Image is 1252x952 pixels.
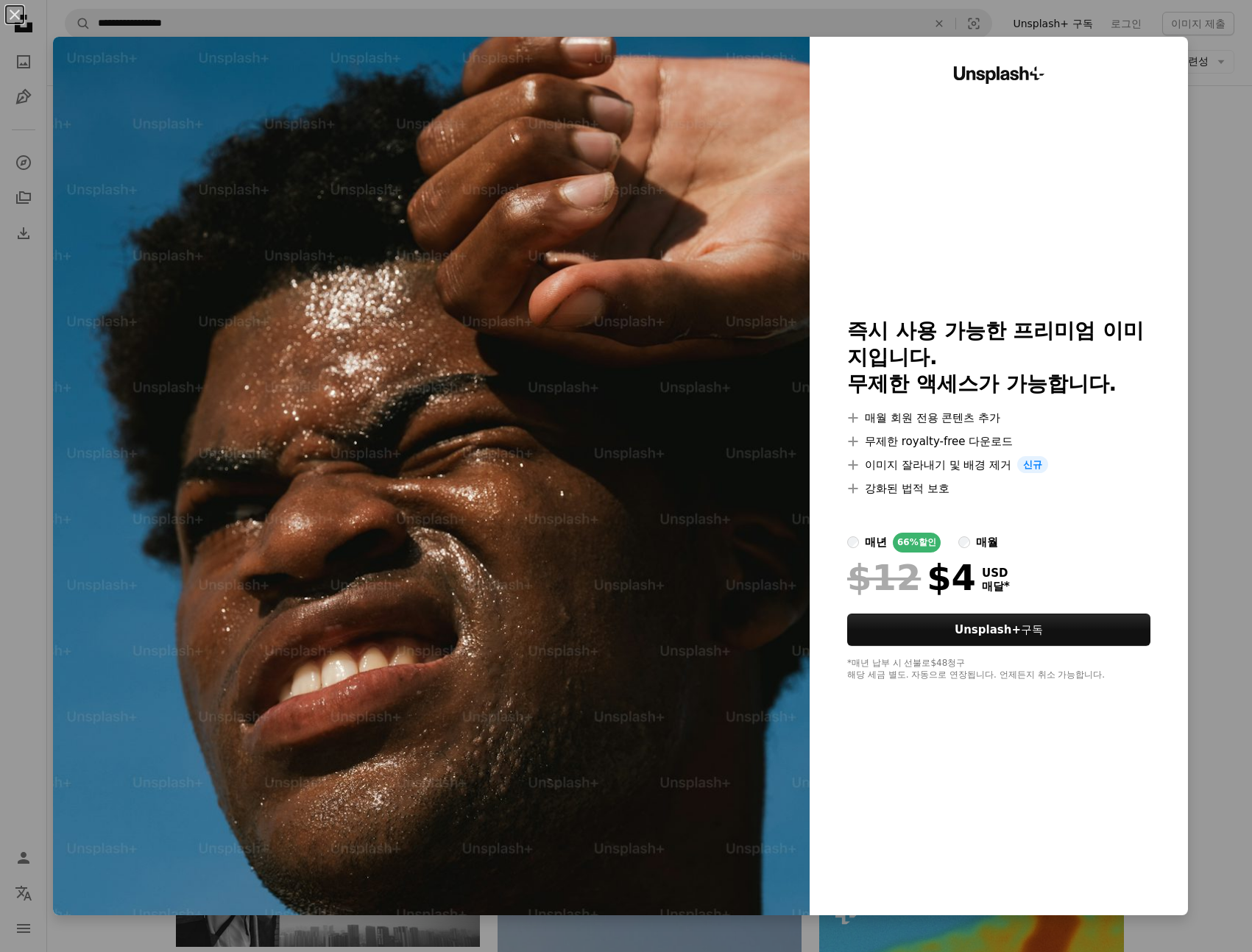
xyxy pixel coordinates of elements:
li: 이미지 잘라내기 및 배경 제거 [847,456,1150,474]
li: 무제한 royalty-free 다운로드 [847,433,1150,450]
button: Unsplash+구독 [847,614,1150,646]
input: 매년66%할인 [847,536,859,548]
span: 신규 [1017,456,1048,474]
strong: Unsplash+ [955,623,1021,636]
div: 66% 할인 [893,533,941,553]
div: *매년 납부 시 선불로 $48 청구 해당 세금 별도. 자동으로 연장됩니다. 언제든지 취소 가능합니다. [847,658,1150,681]
li: 매월 회원 전용 콘텐츠 추가 [847,409,1150,427]
div: 매년 [865,533,887,551]
span: USD [982,566,1010,580]
h2: 즉시 사용 가능한 프리미엄 이미지입니다. 무제한 액세스가 가능합니다. [847,318,1150,397]
div: 매월 [976,533,998,551]
li: 강화된 법적 보호 [847,480,1150,497]
input: 매월 [958,536,970,548]
div: $4 [847,558,976,597]
span: $12 [847,558,921,597]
